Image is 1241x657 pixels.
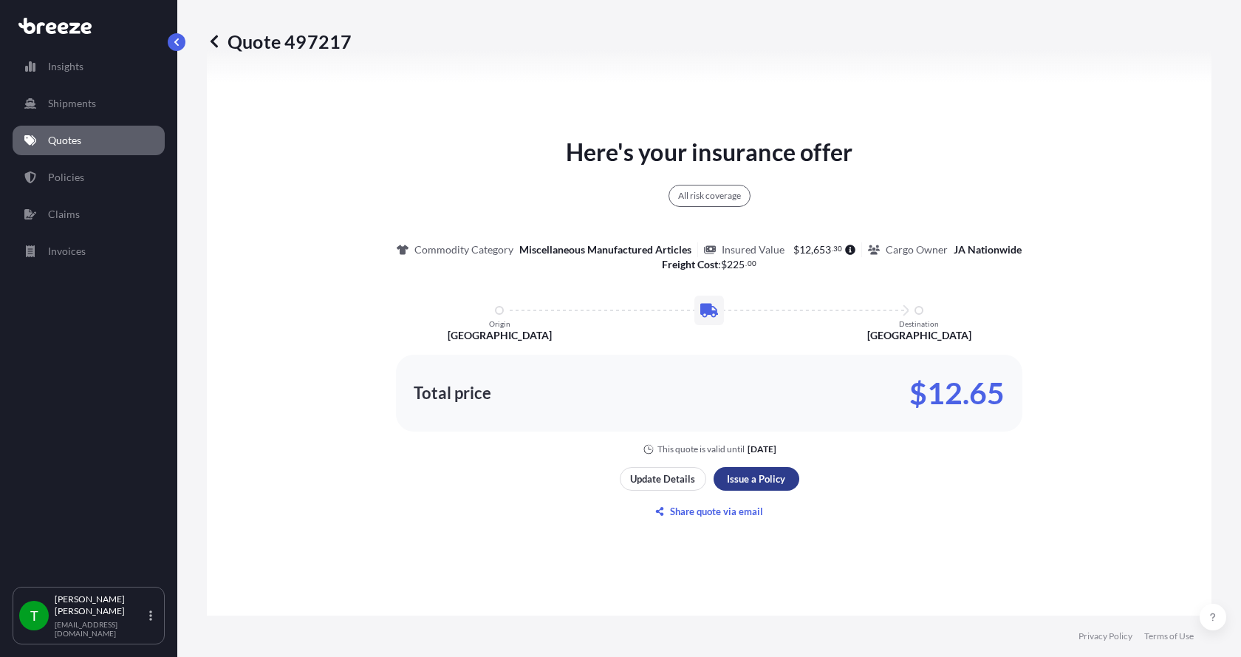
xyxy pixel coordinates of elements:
[13,126,165,155] a: Quotes
[414,242,513,257] p: Commodity Category
[722,242,784,257] p: Insured Value
[909,381,1005,405] p: $12.65
[207,30,352,53] p: Quote 497217
[48,207,80,222] p: Claims
[48,59,83,74] p: Insights
[833,246,842,251] span: 30
[630,472,695,486] p: Update Details
[662,258,718,270] b: Freight Cost
[745,261,747,266] span: .
[13,200,165,229] a: Claims
[13,236,165,266] a: Invoices
[1144,630,1194,642] a: Terms of Use
[1078,630,1132,642] a: Privacy Policy
[867,328,971,343] p: [GEOGRAPHIC_DATA]
[519,242,691,257] p: Miscellaneous Manufactured Articles
[670,504,763,519] p: Share quote via email
[727,259,745,270] span: 225
[793,245,799,255] span: $
[48,170,84,185] p: Policies
[811,245,813,255] span: ,
[414,386,491,401] p: Total price
[813,245,831,255] span: 653
[662,257,756,272] p: :
[620,500,799,523] button: Share quote via email
[669,185,751,207] div: All risk coverage
[13,163,165,192] a: Policies
[799,245,811,255] span: 12
[55,593,146,617] p: [PERSON_NAME] [PERSON_NAME]
[899,319,939,328] p: Destination
[566,135,852,170] p: Here's your insurance offer
[48,96,96,111] p: Shipments
[448,328,552,343] p: [GEOGRAPHIC_DATA]
[489,319,510,328] p: Origin
[55,620,146,638] p: [EMAIL_ADDRESS][DOMAIN_NAME]
[727,472,785,486] p: Issue a Policy
[748,443,776,455] p: [DATE]
[620,467,706,491] button: Update Details
[13,52,165,81] a: Insights
[748,261,756,266] span: 00
[48,244,86,259] p: Invoices
[721,259,727,270] span: $
[30,608,38,623] span: T
[832,246,833,251] span: .
[714,467,799,491] button: Issue a Policy
[886,242,948,257] p: Cargo Owner
[954,242,1022,257] p: JA Nationwide
[13,89,165,118] a: Shipments
[48,133,81,148] p: Quotes
[657,443,745,455] p: This quote is valid until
